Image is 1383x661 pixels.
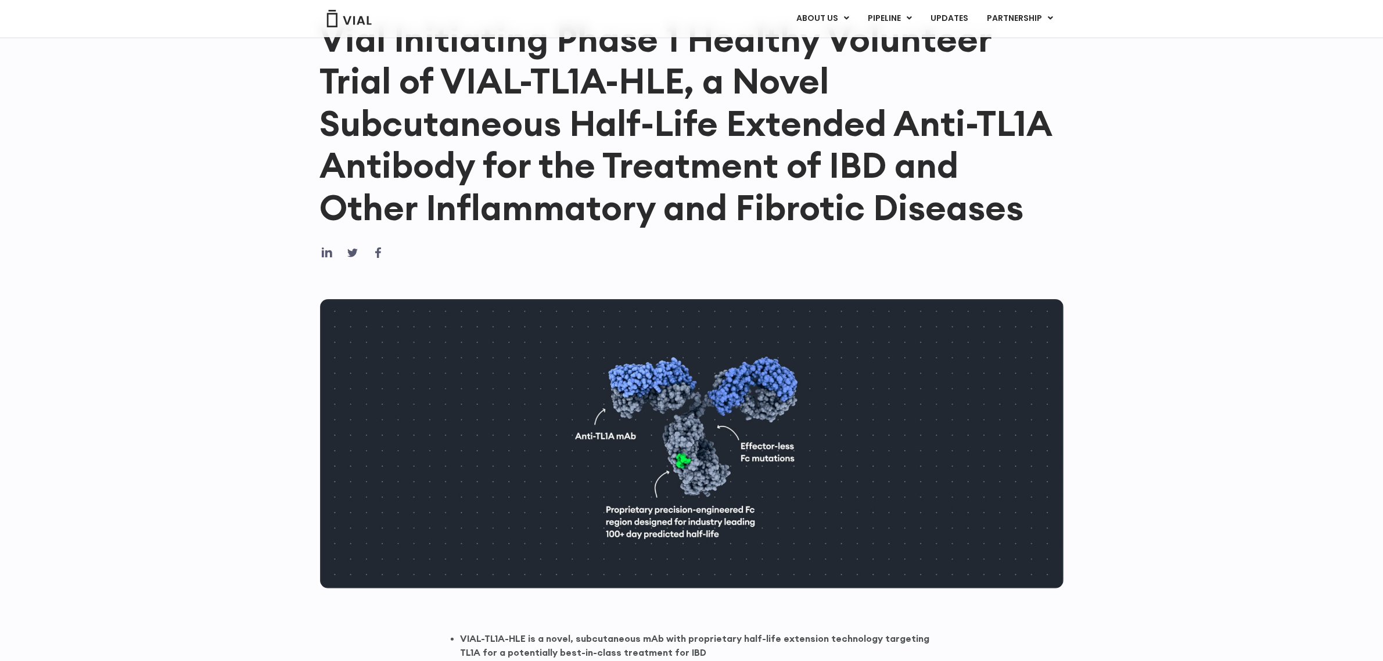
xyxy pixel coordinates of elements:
[346,246,360,260] div: Share on twitter
[859,9,921,28] a: PIPELINEMenu Toggle
[320,246,334,260] div: Share on linkedin
[326,10,372,27] img: Vial Logo
[320,299,1064,588] img: TL1A antibody diagram.
[320,18,1064,228] h1: Vial Initiating Phase 1 Healthy Volunteer Trial of VIAL-TL1A-HLE, a Novel Subcutaneous Half-Life ...
[978,9,1063,28] a: PARTNERSHIPMenu Toggle
[788,9,858,28] a: ABOUT USMenu Toggle
[371,246,385,260] div: Share on facebook
[922,9,978,28] a: UPDATES
[461,633,930,658] strong: VIAL-TL1A-HLE is a novel, subcutaneous mAb with proprietary half-life extension technology target...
